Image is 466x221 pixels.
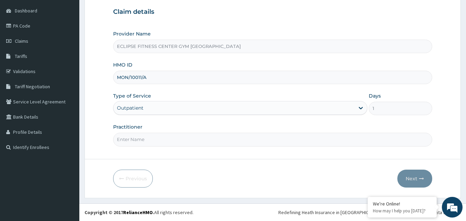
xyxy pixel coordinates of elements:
div: Minimize live chat window [113,3,130,20]
span: Tariff Negotiation [15,83,50,90]
input: Enter Name [113,133,433,146]
img: d_794563401_company_1708531726252_794563401 [13,34,28,52]
button: Next [397,170,432,188]
p: How may I help you today? [373,208,432,214]
strong: Copyright © 2017 . [85,209,154,215]
div: Chat with us now [36,39,116,48]
label: Type of Service [113,92,151,99]
label: Days [369,92,381,99]
h3: Claim details [113,8,433,16]
div: Redefining Heath Insurance in [GEOGRAPHIC_DATA] using Telemedicine and Data Science! [278,209,461,216]
span: We're online! [40,67,95,136]
button: Previous [113,170,153,188]
label: HMO ID [113,61,132,68]
label: Provider Name [113,30,151,37]
span: Dashboard [15,8,37,14]
label: Practitioner [113,123,142,130]
a: RelianceHMO [123,209,153,215]
div: We're Online! [373,201,432,207]
span: Claims [15,38,28,44]
footer: All rights reserved. [79,203,466,221]
input: Enter HMO ID [113,71,433,84]
span: Tariffs [15,53,27,59]
textarea: Type your message and hit 'Enter' [3,148,131,172]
